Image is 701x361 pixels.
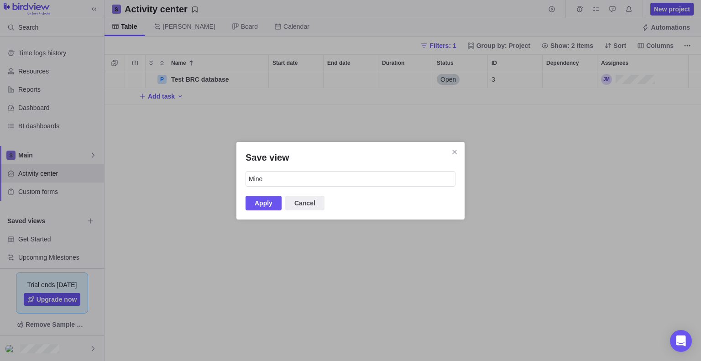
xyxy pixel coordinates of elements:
[246,151,455,164] h2: Save view
[670,330,692,352] div: Open Intercom Messenger
[246,196,282,210] span: Apply
[255,198,272,209] span: Apply
[236,142,465,220] div: Save view
[448,146,461,158] span: Close
[285,196,324,210] span: Cancel
[294,198,315,209] span: Cancel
